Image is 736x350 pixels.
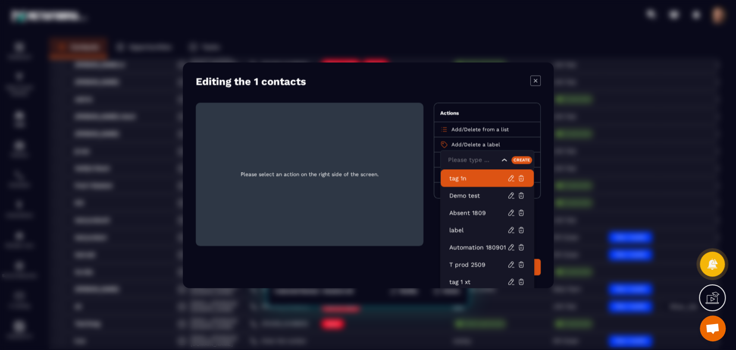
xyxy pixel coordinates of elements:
[203,109,417,239] span: Please select an action on the right side of the screen.
[446,155,499,164] input: Search for option
[449,173,507,182] p: tag 1n
[449,260,507,268] p: T prod 2509
[449,225,507,234] p: label
[506,259,541,275] button: Edit
[449,208,507,217] p: Absent 1809
[449,277,507,286] p: tag 1 xt
[451,141,500,148] p: /
[464,141,500,147] span: Delete a label
[451,126,509,132] p: /
[440,150,534,170] div: Search for option
[196,75,306,87] h4: Editing the 1 contacts
[451,141,462,147] span: Add
[440,110,459,116] span: Actions
[449,191,507,199] p: Demo test
[464,126,509,132] span: Delete from a list
[700,315,726,341] div: Mở cuộc trò chuyện
[511,156,532,164] div: Create
[449,243,507,251] p: Automation 180901
[451,126,462,132] span: Add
